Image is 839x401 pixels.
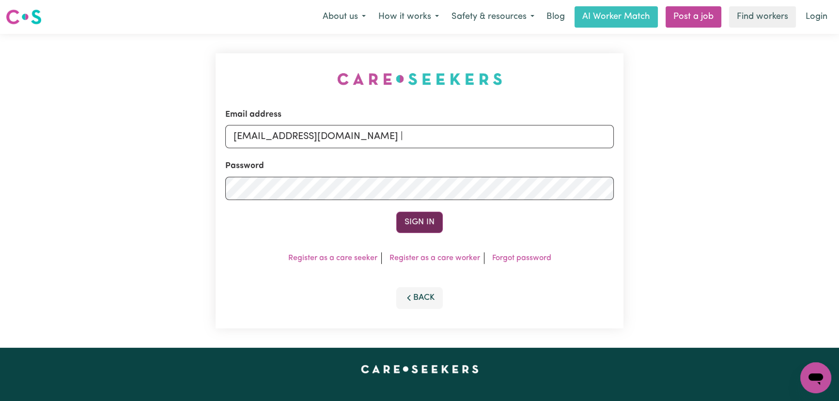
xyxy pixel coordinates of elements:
button: About us [316,7,372,27]
label: Email address [225,108,281,121]
a: AI Worker Match [575,6,658,28]
a: Login [800,6,833,28]
a: Post a job [666,6,721,28]
button: Back [396,287,443,308]
iframe: Button to launch messaging window [800,362,831,393]
label: Password [225,160,264,172]
button: How it works [372,7,445,27]
a: Careseekers home page [361,365,479,373]
img: Careseekers logo [6,8,42,26]
a: Forgot password [492,254,551,262]
a: Blog [541,6,571,28]
a: Careseekers logo [6,6,42,28]
button: Sign In [396,212,443,233]
a: Register as a care worker [389,254,480,262]
a: Register as a care seeker [288,254,377,262]
button: Safety & resources [445,7,541,27]
input: Email address [225,125,614,148]
a: Find workers [729,6,796,28]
